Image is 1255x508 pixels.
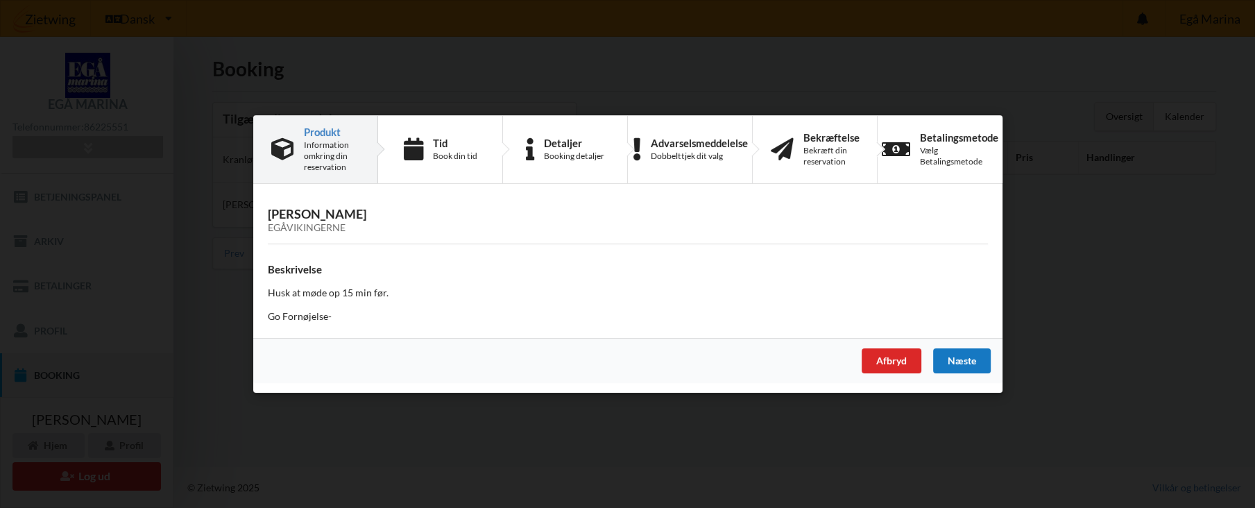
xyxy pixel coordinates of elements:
[932,348,990,373] div: Næste
[544,151,604,162] div: Booking detaljer
[920,132,998,143] div: Betalingsmetode
[268,310,988,323] p: Go Fornøjelse-
[861,348,921,373] div: Afbryd
[268,206,988,234] h3: [PERSON_NAME]
[920,145,998,167] div: Vælg Betalingsmetode
[803,132,859,143] div: Bekræftelse
[803,145,859,167] div: Bekræft din reservation
[268,222,988,234] div: Egåvikingerne
[650,151,747,162] div: Dobbelttjek dit valg
[650,137,747,149] div: Advarselsmeddelelse
[268,286,988,300] p: Husk at møde op 15 min før.
[304,139,359,173] div: Information omkring din reservation
[432,137,477,149] div: Tid
[304,126,359,137] div: Produkt
[432,151,477,162] div: Book din tid
[268,263,988,276] h4: Beskrivelse
[544,137,604,149] div: Detaljer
